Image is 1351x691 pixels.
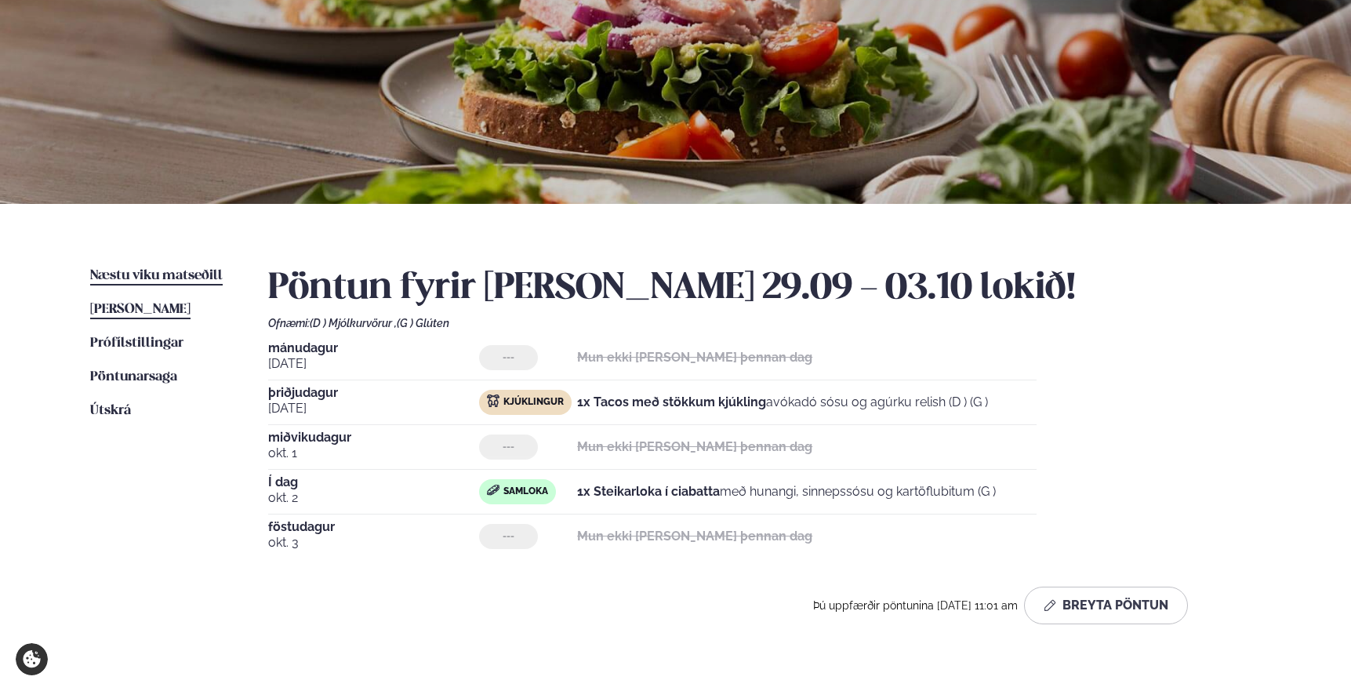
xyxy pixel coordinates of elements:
[90,370,177,384] span: Pöntunarsaga
[503,396,564,409] span: Kjúklingur
[503,351,514,364] span: ---
[577,482,996,501] p: með hunangi, sinnepssósu og kartöflubitum (G )
[268,431,479,444] span: miðvikudagur
[310,317,397,329] span: (D ) Mjólkurvörur ,
[268,342,479,355] span: mánudagur
[577,484,720,499] strong: 1x Steikarloka í ciabatta
[90,404,131,417] span: Útskrá
[90,267,223,285] a: Næstu viku matseðill
[577,439,812,454] strong: Mun ekki [PERSON_NAME] þennan dag
[90,303,191,316] span: [PERSON_NAME]
[90,402,131,420] a: Útskrá
[577,529,812,544] strong: Mun ekki [PERSON_NAME] þennan dag
[90,300,191,319] a: [PERSON_NAME]
[268,489,479,507] span: okt. 2
[90,334,183,353] a: Prófílstillingar
[268,521,479,533] span: föstudagur
[1024,587,1188,624] button: Breyta Pöntun
[268,444,479,463] span: okt. 1
[487,485,499,496] img: sandwich-new-16px.svg
[268,355,479,373] span: [DATE]
[487,395,499,407] img: chicken.svg
[503,441,514,453] span: ---
[577,395,766,409] strong: 1x Tacos með stökkum kjúkling
[16,643,48,675] a: Cookie settings
[268,267,1261,311] h2: Pöntun fyrir [PERSON_NAME] 29.09 - 03.10 lokið!
[268,476,479,489] span: Í dag
[503,486,548,498] span: Samloka
[90,336,183,350] span: Prófílstillingar
[90,368,177,387] a: Pöntunarsaga
[90,269,223,282] span: Næstu viku matseðill
[268,387,479,399] span: þriðjudagur
[813,599,1018,612] span: Þú uppfærðir pöntunina [DATE] 11:01 am
[503,530,514,543] span: ---
[268,317,1261,329] div: Ofnæmi:
[577,393,988,412] p: avókadó sósu og agúrku relish (D ) (G )
[268,399,479,418] span: [DATE]
[577,350,812,365] strong: Mun ekki [PERSON_NAME] þennan dag
[268,533,479,552] span: okt. 3
[397,317,449,329] span: (G ) Glúten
